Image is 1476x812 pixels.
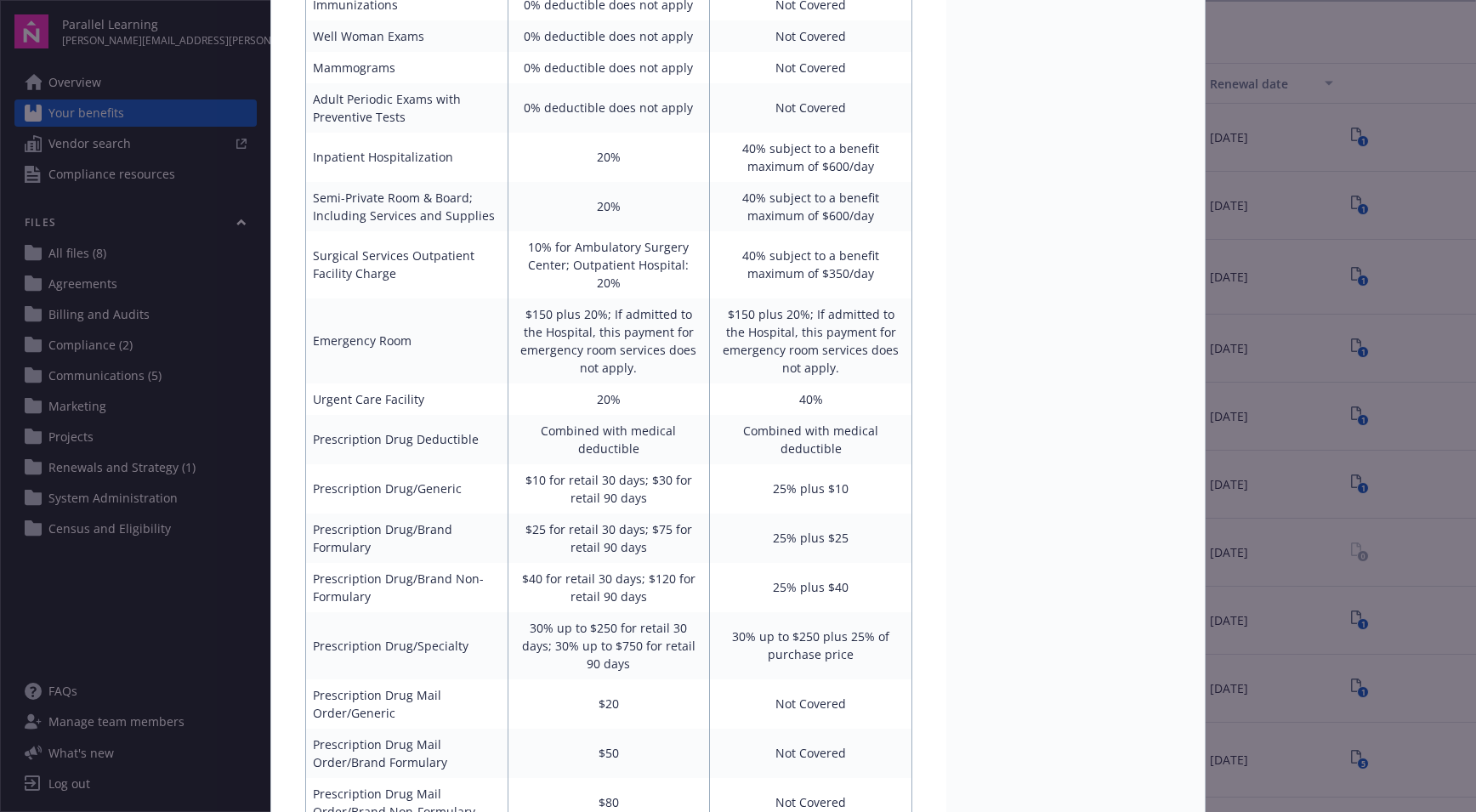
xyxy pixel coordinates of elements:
td: $150 plus 20%; If admitted to the Hospital, this payment for emergency room services does not apply. [508,298,710,383]
td: Prescription Drug Mail Order/Brand Formulary [306,729,508,778]
td: Combined with medical deductible [508,415,710,464]
td: 0% deductible does not apply [508,83,710,133]
td: Adult Periodic Exams with Preventive Tests [306,83,508,133]
td: Not Covered [710,83,912,133]
td: 30% up to $250 plus 25% of purchase price [710,612,912,679]
td: Not Covered [710,52,912,83]
td: Mammograms [306,52,508,83]
td: Prescription Drug/Specialty [306,612,508,679]
td: Prescription Drug/Brand Formulary [306,514,508,563]
td: 20% [508,383,710,415]
td: 25% plus $40 [710,563,912,612]
td: $25 for retail 30 days; $75 for retail 90 days [508,514,710,563]
td: 25% plus $10 [710,464,912,514]
td: 40% subject to a benefit maximum of $350/day [710,231,912,298]
td: $10 for retail 30 days; $30 for retail 90 days [508,464,710,514]
td: 30% up to $250 for retail 30 days; 30% up to $750 for retail 90 days [508,612,710,679]
td: 25% plus $25 [710,514,912,563]
td: 20% [508,133,710,182]
td: Combined with medical deductible [710,415,912,464]
td: 40% [710,383,912,415]
td: Well Woman Exams [306,20,508,52]
td: Urgent Care Facility [306,383,508,415]
td: Not Covered [710,20,912,52]
td: 0% deductible does not apply [508,20,710,52]
td: $50 [508,729,710,778]
td: Prescription Drug/Generic [306,464,508,514]
td: Emergency Room [306,298,508,383]
td: Surgical Services Outpatient Facility Charge [306,231,508,298]
td: 20% [508,182,710,231]
td: 10% for Ambulatory Surgery Center; Outpatient Hospital: 20% [508,231,710,298]
td: Not Covered [710,729,912,778]
td: 40% subject to a benefit maximum of $600/day [710,133,912,182]
td: 40% subject to a benefit maximum of $600/day [710,182,912,231]
td: $40 for retail 30 days; $120 for retail 90 days [508,563,710,612]
td: 0% deductible does not apply [508,52,710,83]
td: Not Covered [710,679,912,729]
td: Prescription Drug Mail Order/Generic [306,679,508,729]
td: Inpatient Hospitalization [306,133,508,182]
td: $150 plus 20%; If admitted to the Hospital, this payment for emergency room services does not apply. [710,298,912,383]
td: Prescription Drug/Brand Non-Formulary [306,563,508,612]
td: $20 [508,679,710,729]
td: Prescription Drug Deductible [306,415,508,464]
td: Semi-Private Room & Board; Including Services and Supplies [306,182,508,231]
